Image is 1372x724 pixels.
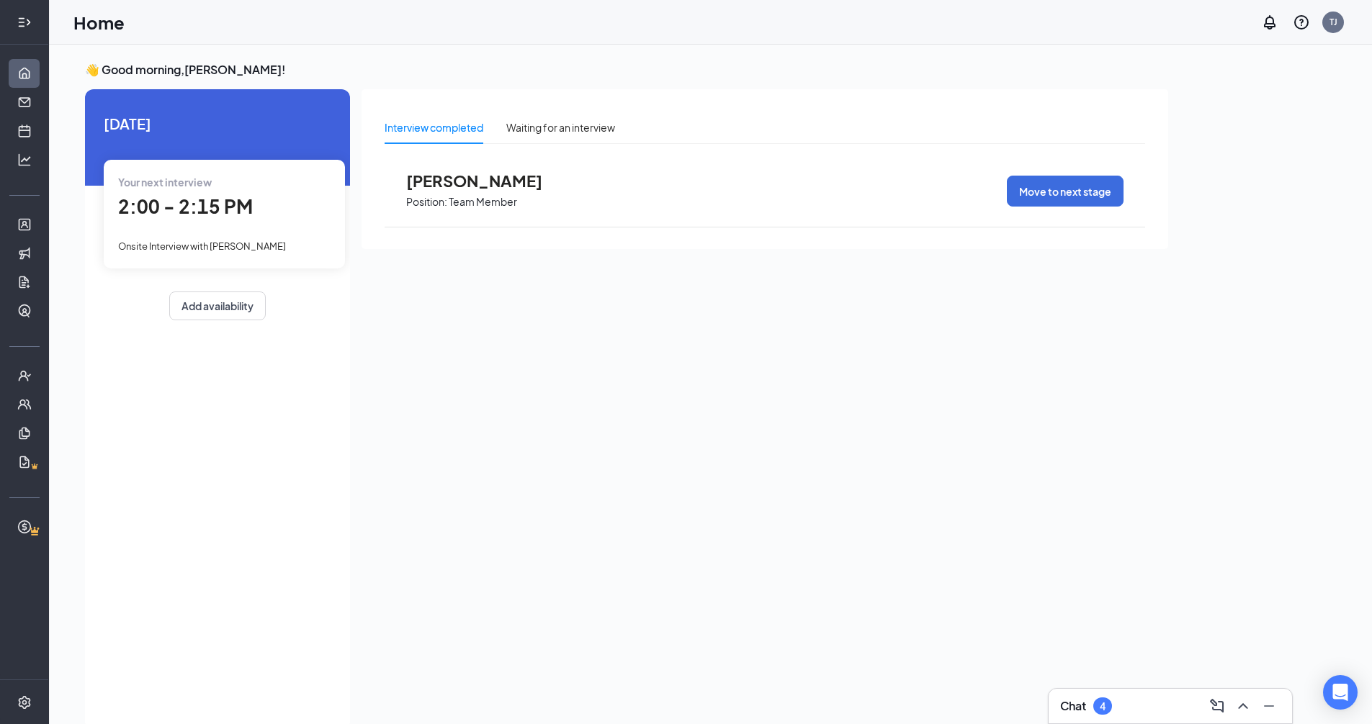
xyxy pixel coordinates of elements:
[1323,675,1358,710] div: Open Intercom Messenger
[1257,694,1281,718] button: Minimize
[1234,697,1252,715] svg: ChevronUp
[1206,694,1229,718] button: ComposeMessage
[118,176,212,189] span: Your next interview
[1060,698,1086,714] h3: Chat
[385,119,483,135] div: Interview completed
[406,171,565,190] span: [PERSON_NAME]
[169,291,266,320] button: Add availability
[1261,14,1278,31] svg: Notifications
[17,695,32,710] svg: Settings
[73,10,125,35] h1: Home
[1232,694,1255,718] button: ChevronUp
[17,15,32,30] svg: Expand
[1330,16,1337,28] div: TJ
[406,195,447,209] p: Position:
[118,194,253,218] span: 2:00 - 2:15 PM
[1100,700,1106,712] div: 4
[1293,14,1310,31] svg: QuestionInfo
[1007,176,1124,207] button: Move to next stage
[1260,697,1278,715] svg: Minimize
[104,112,331,135] span: [DATE]
[118,240,286,252] span: Onsite Interview with [PERSON_NAME]
[17,368,32,383] svg: UserCheck
[506,119,615,135] div: Waiting for an interview
[449,195,517,209] p: Team Member
[1209,697,1226,715] svg: ComposeMessage
[85,62,1168,78] h3: 👋 Good morning, [PERSON_NAME] !
[17,153,32,167] svg: Analysis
